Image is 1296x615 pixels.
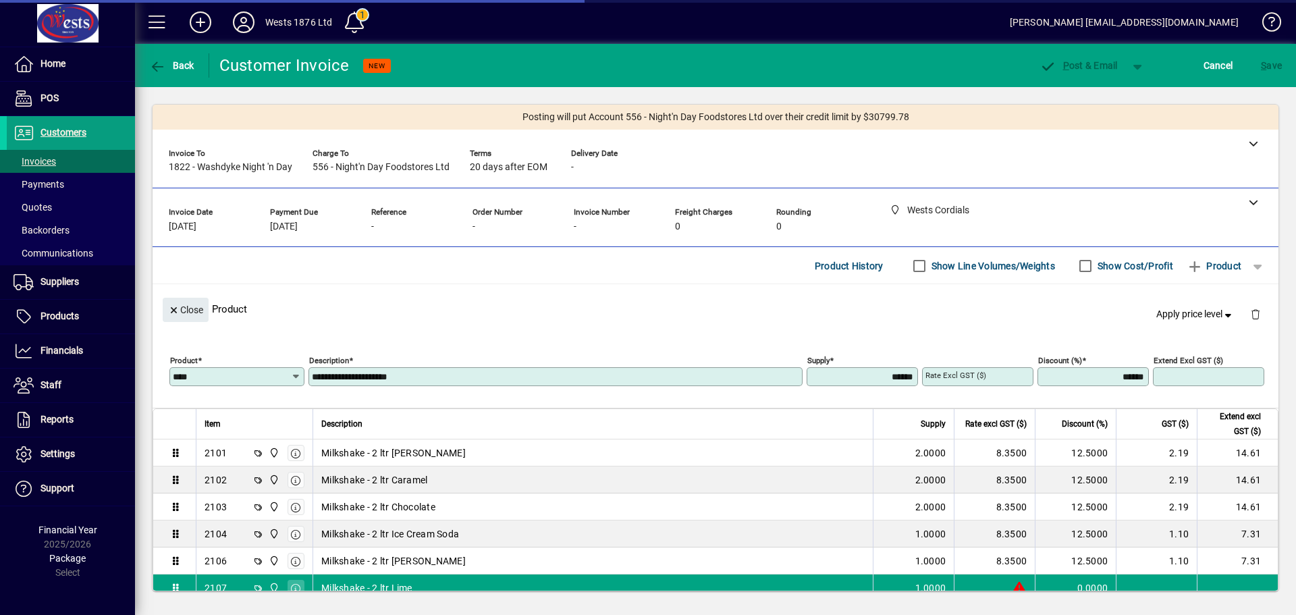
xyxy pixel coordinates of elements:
div: 8.3500 [963,554,1027,568]
span: Milkshake - 2 ltr Lime [321,581,412,595]
span: Milkshake - 2 ltr Chocolate [321,500,435,514]
label: Show Line Volumes/Weights [929,259,1055,273]
span: Backorders [13,225,70,236]
span: Discount (%) [1062,417,1108,431]
span: Financial Year [38,525,97,535]
span: Rate excl GST ($) [965,417,1027,431]
app-page-header-button: Close [159,303,212,315]
td: 14.61 [1197,466,1278,493]
button: Save [1258,53,1285,78]
span: Apply price level [1156,307,1235,321]
span: Milkshake - 2 ltr [PERSON_NAME] [321,446,466,460]
div: 8.3500 [963,500,1027,514]
div: 2101 [205,446,227,460]
mat-label: Discount (%) [1038,356,1082,365]
span: ost & Email [1039,60,1118,71]
td: 1.10 [1116,520,1197,547]
a: Payments [7,173,135,196]
span: 20 days after EOM [470,162,547,173]
div: Wests 1876 Ltd [265,11,332,33]
mat-label: Rate excl GST ($) [925,371,986,380]
mat-label: Description [309,356,349,365]
span: Milkshake - 2 ltr [PERSON_NAME] [321,554,466,568]
a: Staff [7,369,135,402]
span: Back [149,60,194,71]
span: - [574,221,576,232]
td: 7.31 [1197,520,1278,547]
a: Quotes [7,196,135,219]
button: Back [146,53,198,78]
td: 14.61 [1197,439,1278,466]
span: Wests Cordials [265,527,281,541]
span: Customers [40,127,86,138]
span: 0 [776,221,782,232]
div: 2103 [205,500,227,514]
a: Financials [7,334,135,368]
a: Communications [7,242,135,265]
div: 2107 [205,581,227,595]
span: Wests Cordials [265,554,281,568]
div: 2104 [205,527,227,541]
app-page-header-button: Delete [1239,308,1272,320]
td: 12.5000 [1035,439,1116,466]
span: Invoices [13,156,56,167]
a: POS [7,82,135,115]
td: 12.5000 [1035,547,1116,574]
span: Home [40,58,65,69]
span: P [1063,60,1069,71]
span: Package [49,553,86,564]
a: Backorders [7,219,135,242]
td: 7.31 [1197,547,1278,574]
mat-label: Supply [807,356,830,365]
button: Profile [222,10,265,34]
div: Customer Invoice [219,55,350,76]
span: Item [205,417,221,431]
span: ave [1261,55,1282,76]
button: Delete [1239,298,1272,330]
span: - [571,162,574,173]
span: Products [40,311,79,321]
span: Supply [921,417,946,431]
div: Product [153,284,1278,333]
label: Show Cost/Profit [1095,259,1173,273]
a: Suppliers [7,265,135,299]
td: 0.0000 [1035,574,1116,601]
td: 2.19 [1116,466,1197,493]
span: 1.0000 [915,554,946,568]
a: Reports [7,403,135,437]
span: Product History [815,255,884,277]
div: 2106 [205,554,227,568]
span: [DATE] [169,221,196,232]
td: 2.19 [1116,493,1197,520]
mat-label: Extend excl GST ($) [1154,356,1223,365]
td: 1.10 [1116,547,1197,574]
span: Wests Cordials [265,500,281,514]
button: Add [179,10,222,34]
span: Communications [13,248,93,259]
span: 2.0000 [915,446,946,460]
div: 8.3500 [963,527,1027,541]
a: Home [7,47,135,81]
span: [DATE] [270,221,298,232]
a: Knowledge Base [1252,3,1279,47]
span: Suppliers [40,276,79,287]
span: Description [321,417,362,431]
td: 2.19 [1116,439,1197,466]
span: Staff [40,379,61,390]
span: Support [40,483,74,493]
div: 8.3500 [963,446,1027,460]
span: Product [1187,255,1241,277]
span: Wests Cordials [265,446,281,460]
span: 556 - Night'n Day Foodstores Ltd [313,162,450,173]
a: Settings [7,437,135,471]
span: - [371,221,374,232]
span: Payments [13,179,64,190]
mat-label: Product [170,356,198,365]
span: NEW [369,61,385,70]
span: 1822 - Washdyke Night 'n Day [169,162,292,173]
button: Close [163,298,209,322]
span: Posting will put Account 556 - Night'n Day Foodstores Ltd over their credit limit by $30799.78 [522,110,909,124]
span: 1.0000 [915,527,946,541]
span: Close [168,299,203,321]
button: Product [1180,254,1248,278]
